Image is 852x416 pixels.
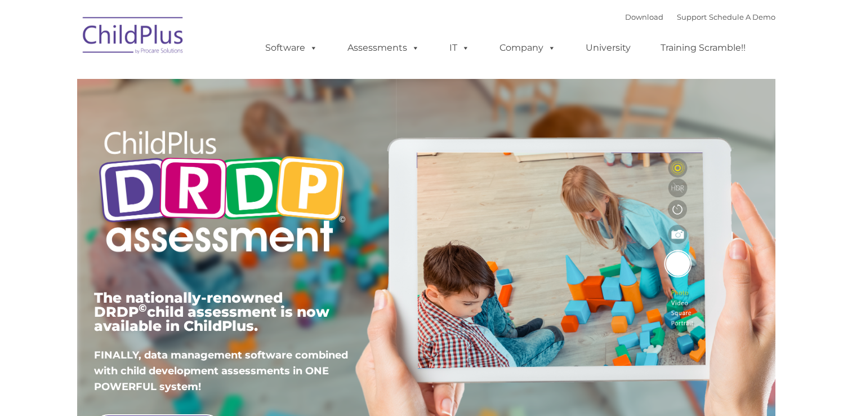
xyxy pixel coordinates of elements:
[94,289,329,334] span: The nationally-renowned DRDP child assessment is now available in ChildPlus.
[254,37,329,59] a: Software
[94,116,350,271] img: Copyright - DRDP Logo Light
[625,12,775,21] font: |
[488,37,567,59] a: Company
[438,37,481,59] a: IT
[77,9,190,65] img: ChildPlus by Procare Solutions
[649,37,757,59] a: Training Scramble!!
[709,12,775,21] a: Schedule A Demo
[625,12,663,21] a: Download
[574,37,642,59] a: University
[139,302,147,315] sup: ©
[677,12,707,21] a: Support
[94,349,348,393] span: FINALLY, data management software combined with child development assessments in ONE POWERFUL sys...
[336,37,431,59] a: Assessments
